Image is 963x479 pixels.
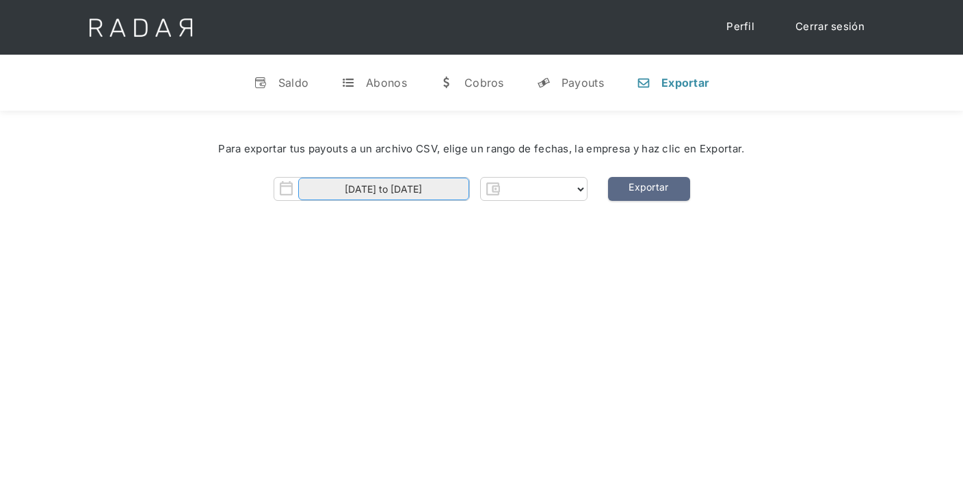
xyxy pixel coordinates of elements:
div: v [254,76,267,90]
div: Para exportar tus payouts a un archivo CSV, elige un rango de fechas, la empresa y haz clic en Ex... [41,141,922,157]
form: Form [274,177,588,201]
div: y [537,76,551,90]
div: n [637,76,650,90]
a: Cerrar sesión [782,14,878,40]
div: Cobros [464,76,504,90]
div: w [440,76,453,90]
div: Exportar [661,76,709,90]
div: t [341,76,355,90]
div: Payouts [562,76,604,90]
div: Saldo [278,76,309,90]
div: Abonos [366,76,407,90]
a: Perfil [713,14,768,40]
a: Exportar [608,177,690,201]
